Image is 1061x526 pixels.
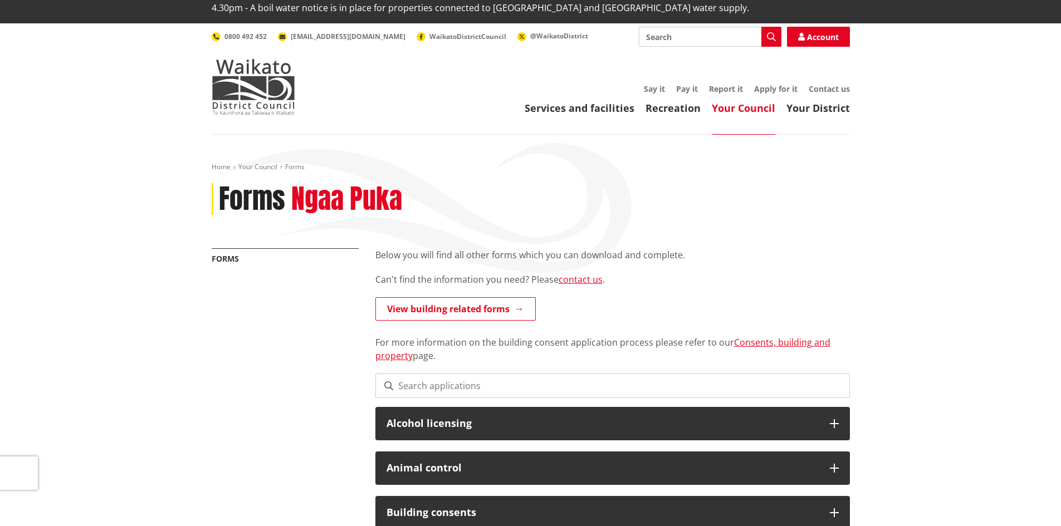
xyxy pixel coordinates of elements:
[212,163,850,172] nav: breadcrumb
[375,273,850,286] p: Can't find the information you need? Please .
[676,83,698,94] a: Pay it
[530,31,588,41] span: @WaikatoDistrict
[212,162,231,171] a: Home
[375,322,850,362] p: For more information on the building consent application process please refer to our page.
[712,101,775,115] a: Your Council
[212,59,295,115] img: Waikato District Council - Te Kaunihera aa Takiwaa o Waikato
[291,183,402,215] h2: Ngaa Puka
[709,83,743,94] a: Report it
[417,32,506,41] a: WaikatoDistrictCouncil
[639,27,781,47] input: Search input
[786,101,850,115] a: Your District
[238,162,277,171] a: Your Council
[387,507,819,518] h3: Building consents
[224,32,267,41] span: 0800 492 452
[375,373,850,398] input: Search applications
[219,183,285,215] h1: Forms
[559,273,603,286] a: contact us
[517,31,588,41] a: @WaikatoDistrict
[787,27,850,47] a: Account
[387,463,819,474] h3: Animal control
[387,418,819,429] h3: Alcohol licensing
[375,297,536,321] a: View building related forms
[754,83,798,94] a: Apply for it
[375,248,850,262] p: Below you will find all other forms which you can download and complete.
[212,32,267,41] a: 0800 492 452
[644,83,665,94] a: Say it
[1010,479,1050,519] iframe: Messenger Launcher
[212,253,239,264] a: Forms
[291,32,405,41] span: [EMAIL_ADDRESS][DOMAIN_NAME]
[285,162,305,171] span: Forms
[809,83,850,94] a: Contact us
[646,101,701,115] a: Recreation
[429,32,506,41] span: WaikatoDistrictCouncil
[278,32,405,41] a: [EMAIL_ADDRESS][DOMAIN_NAME]
[375,336,830,362] a: Consents, building and property
[525,101,634,115] a: Services and facilities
